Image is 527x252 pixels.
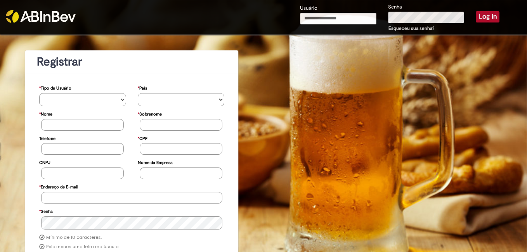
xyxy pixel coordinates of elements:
[476,11,499,22] button: Log in
[388,25,434,31] a: Esqueceu sua senha?
[39,132,55,143] label: Telefone
[37,55,227,68] h1: Registrar
[46,235,102,241] label: Mínimo de 10 caracteres.
[300,5,317,12] label: Usuário
[46,244,120,250] label: Pelo menos uma letra maiúscula.
[138,132,147,143] label: CPF
[39,82,71,93] label: Tipo de Usuário
[388,3,402,11] label: Senha
[138,108,162,119] label: Sobrenome
[6,10,76,23] img: ABInbev-white.png
[39,181,78,192] label: Endereço de E-mail
[138,82,147,93] label: País
[39,156,50,167] label: CNPJ
[39,205,53,216] label: Senha
[138,156,173,167] label: Nome da Empresa
[39,108,52,119] label: Nome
